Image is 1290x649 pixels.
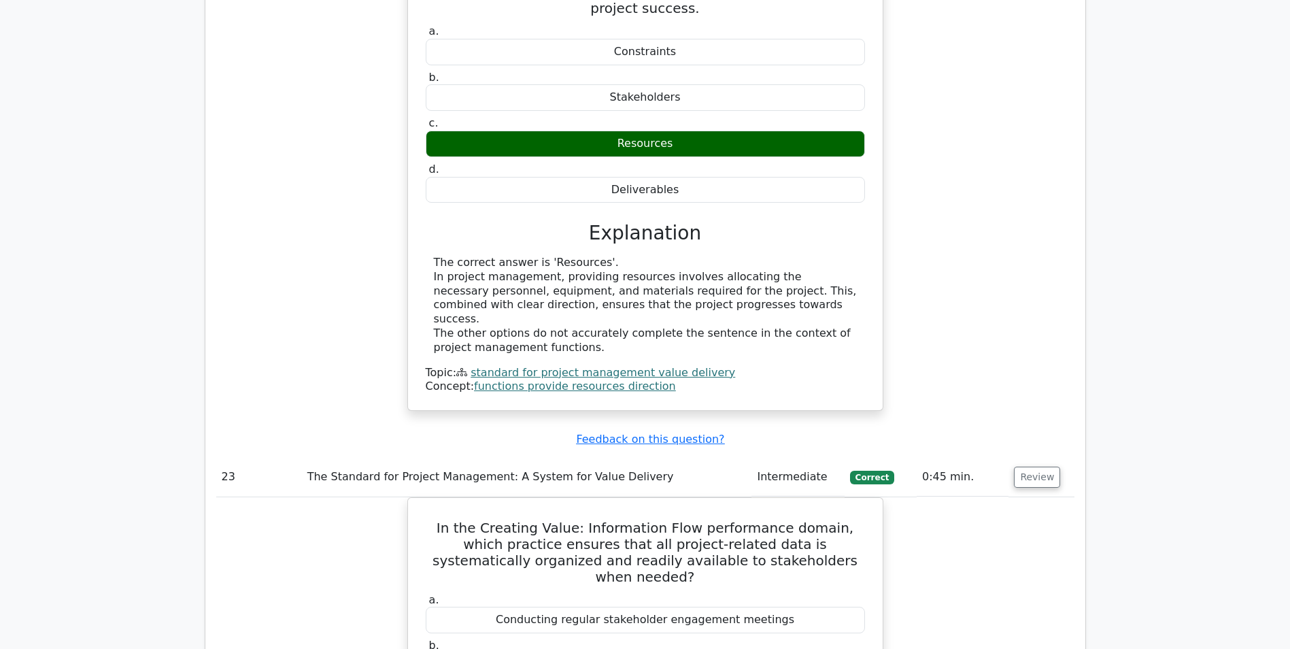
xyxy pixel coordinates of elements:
div: Deliverables [426,177,865,203]
span: d. [429,163,439,176]
td: The Standard for Project Management: A System for Value Delivery [302,458,752,497]
div: Topic: [426,366,865,380]
a: Feedback on this question? [576,433,724,446]
span: b. [429,71,439,84]
span: c. [429,116,439,129]
h5: In the Creating Value: Information Flow performance domain, which practice ensures that all proje... [424,520,866,585]
a: functions provide resources direction [474,380,676,393]
div: Concept: [426,380,865,394]
div: The correct answer is 'Resources'. In project management, providing resources involves allocating... [434,256,857,355]
div: Conducting regular stakeholder engagement meetings [426,607,865,633]
td: 23 [216,458,302,497]
span: a. [429,24,439,37]
button: Review [1014,467,1060,488]
span: Correct [850,471,894,484]
td: Intermediate [751,458,844,497]
td: 0:45 min. [917,458,1008,497]
span: a. [429,593,439,606]
div: Stakeholders [426,84,865,111]
div: Constraints [426,39,865,65]
div: Resources [426,131,865,157]
h3: Explanation [434,222,857,245]
a: standard for project management value delivery [471,366,735,379]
